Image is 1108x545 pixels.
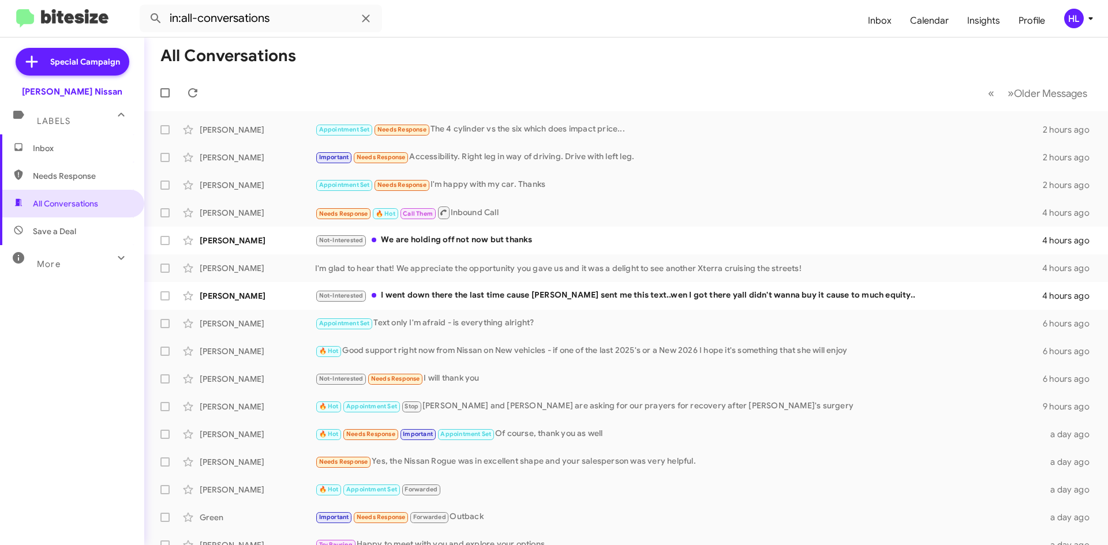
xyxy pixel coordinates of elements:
[315,427,1043,441] div: Of course, thank you as well
[1043,179,1099,191] div: 2 hours ago
[50,56,120,67] span: Special Campaign
[1064,9,1084,28] div: HL
[315,400,1043,413] div: [PERSON_NAME] and [PERSON_NAME] are asking for our prayers for recovery after [PERSON_NAME]'s sur...
[371,375,420,382] span: Needs Response
[319,458,368,465] span: Needs Response
[859,4,901,37] a: Inbox
[319,320,370,327] span: Appointment Set
[1008,86,1014,100] span: »
[315,178,1043,191] div: I'm happy with my car. Thanks
[200,290,315,302] div: [PERSON_NAME]
[377,126,426,133] span: Needs Response
[200,207,315,219] div: [PERSON_NAME]
[33,142,131,154] span: Inbox
[315,262,1042,274] div: I'm glad to hear that! We appreciate the opportunity you gave us and it was a delight to see anot...
[357,513,406,521] span: Needs Response
[346,403,397,410] span: Appointment Set
[319,126,370,133] span: Appointment Set
[200,373,315,385] div: [PERSON_NAME]
[200,318,315,329] div: [PERSON_NAME]
[1043,152,1099,163] div: 2 hours ago
[1001,81,1094,105] button: Next
[357,153,406,161] span: Needs Response
[402,484,440,495] span: Forwarded
[315,344,1043,358] div: Good support right now from Nissan on New vehicles - if one of the last 2025's or a New 2026 I ho...
[1043,456,1099,468] div: a day ago
[1014,87,1087,100] span: Older Messages
[319,181,370,189] span: Appointment Set
[33,198,98,209] span: All Conversations
[315,289,1042,302] div: I went down there the last time cause [PERSON_NAME] sent me this text..wen I got there yall didn'...
[319,486,339,493] span: 🔥 Hot
[22,86,122,97] div: [PERSON_NAME] Nissan
[410,512,448,523] span: Forwarded
[33,225,76,237] span: Save a Deal
[200,179,315,191] div: [PERSON_NAME]
[315,123,1043,136] div: The 4 cylinder vs the six which does impact price...
[988,86,994,100] span: «
[1043,429,1099,440] div: a day ago
[1043,484,1099,495] div: a day ago
[200,512,315,523] div: Green
[982,81,1094,105] nav: Page navigation example
[1043,345,1099,357] div: 6 hours ago
[37,259,61,269] span: More
[315,455,1043,468] div: Yes, the Nissan Rogue was in excellent shape and your salesperson was very helpful.
[377,181,426,189] span: Needs Response
[319,375,364,382] span: Not-Interested
[1054,9,1095,28] button: HL
[33,170,131,182] span: Needs Response
[1042,207,1099,219] div: 4 hours ago
[315,205,1042,220] div: Inbound Call
[315,317,1043,330] div: Text only I'm afraid - is everything alright?
[315,510,1043,524] div: Outback
[200,152,315,163] div: [PERSON_NAME]
[200,429,315,440] div: [PERSON_NAME]
[1042,262,1099,274] div: 4 hours ago
[319,430,339,438] span: 🔥 Hot
[958,4,1009,37] a: Insights
[160,47,296,65] h1: All Conversations
[200,345,315,357] div: [PERSON_NAME]
[315,234,1042,247] div: We are holding off not now but thanks
[319,292,364,299] span: Not-Interested
[319,347,339,355] span: 🔥 Hot
[440,430,491,438] span: Appointment Set
[200,235,315,246] div: [PERSON_NAME]
[315,151,1043,164] div: Accessibility. Right leg in way of driving. Drive with left leg.
[405,403,418,410] span: Stop
[981,81,1001,105] button: Previous
[1042,290,1099,302] div: 4 hours ago
[319,153,349,161] span: Important
[1043,373,1099,385] div: 6 hours ago
[403,430,433,438] span: Important
[37,116,70,126] span: Labels
[319,210,368,217] span: Needs Response
[319,513,349,521] span: Important
[200,401,315,412] div: [PERSON_NAME]
[315,372,1043,385] div: I will thank you
[1009,4,1054,37] a: Profile
[376,210,395,217] span: 🔥 Hot
[346,486,397,493] span: Appointment Set
[140,5,382,32] input: Search
[901,4,958,37] a: Calendar
[1042,235,1099,246] div: 4 hours ago
[200,262,315,274] div: [PERSON_NAME]
[200,124,315,136] div: [PERSON_NAME]
[319,403,339,410] span: 🔥 Hot
[1043,401,1099,412] div: 9 hours ago
[346,430,395,438] span: Needs Response
[1043,318,1099,329] div: 6 hours ago
[403,210,433,217] span: Call Them
[200,456,315,468] div: [PERSON_NAME]
[16,48,129,76] a: Special Campaign
[319,236,364,244] span: Not-Interested
[1043,124,1099,136] div: 2 hours ago
[1043,512,1099,523] div: a day ago
[200,484,315,495] div: [PERSON_NAME]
